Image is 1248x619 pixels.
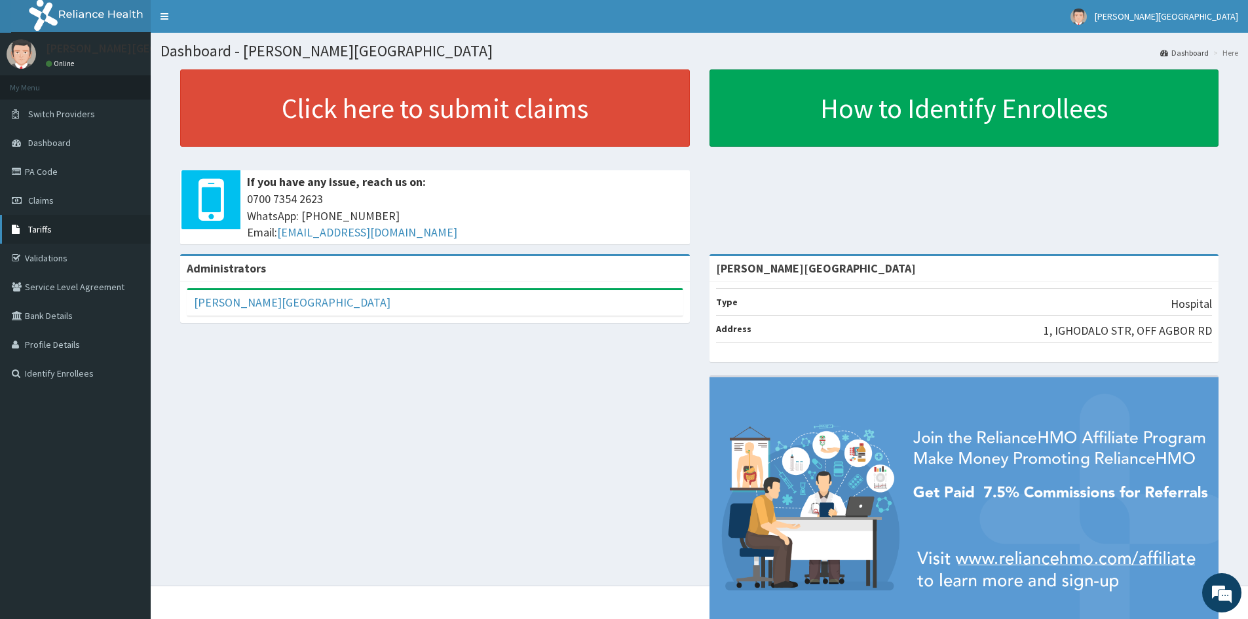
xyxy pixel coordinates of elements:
[716,323,751,335] b: Address
[1160,47,1209,58] a: Dashboard
[247,191,683,241] span: 0700 7354 2623 WhatsApp: [PHONE_NUMBER] Email:
[180,69,690,147] a: Click here to submit claims
[1044,322,1212,339] p: 1, IGHODALO STR, OFF AGBOR RD
[716,296,738,308] b: Type
[161,43,1238,60] h1: Dashboard - [PERSON_NAME][GEOGRAPHIC_DATA]
[24,66,53,98] img: d_794563401_company_1708531726252_794563401
[194,295,390,310] a: [PERSON_NAME][GEOGRAPHIC_DATA]
[1210,47,1238,58] li: Here
[716,261,916,276] strong: [PERSON_NAME][GEOGRAPHIC_DATA]
[76,165,181,297] span: We're online!
[1171,295,1212,312] p: Hospital
[46,43,240,54] p: [PERSON_NAME][GEOGRAPHIC_DATA]
[709,69,1219,147] a: How to Identify Enrollees
[1070,9,1087,25] img: User Image
[46,59,77,68] a: Online
[28,195,54,206] span: Claims
[277,225,457,240] a: [EMAIL_ADDRESS][DOMAIN_NAME]
[215,7,246,38] div: Minimize live chat window
[28,223,52,235] span: Tariffs
[247,174,426,189] b: If you have any issue, reach us on:
[1095,10,1238,22] span: [PERSON_NAME][GEOGRAPHIC_DATA]
[28,108,95,120] span: Switch Providers
[187,261,266,276] b: Administrators
[7,39,36,69] img: User Image
[68,73,220,90] div: Chat with us now
[7,358,250,403] textarea: Type your message and hit 'Enter'
[28,137,71,149] span: Dashboard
